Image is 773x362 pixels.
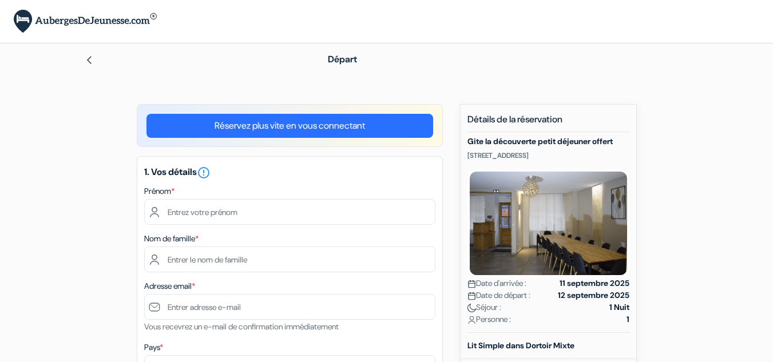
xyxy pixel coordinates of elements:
[144,233,199,245] label: Nom de famille
[144,199,435,225] input: Entrez votre prénom
[467,151,629,160] p: [STREET_ADDRESS]
[467,277,526,289] span: Date d'arrivée :
[467,289,530,301] span: Date de départ :
[467,114,629,132] h5: Détails de la réservation
[467,301,501,313] span: Séjour :
[609,301,629,313] strong: 1 Nuit
[144,294,435,320] input: Entrer adresse e-mail
[467,316,476,324] img: user_icon.svg
[560,277,629,289] strong: 11 septembre 2025
[467,313,511,325] span: Personne :
[197,166,211,178] a: error_outline
[85,55,94,65] img: left_arrow.svg
[328,53,357,65] span: Départ
[146,114,433,138] a: Réservez plus vite en vous connectant
[144,321,339,332] small: Vous recevrez un e-mail de confirmation immédiatement
[558,289,629,301] strong: 12 septembre 2025
[467,280,476,288] img: calendar.svg
[14,10,157,33] img: AubergesDeJeunesse.com
[144,166,435,180] h5: 1. Vos détails
[144,341,163,353] label: Pays
[144,185,175,197] label: Prénom
[467,304,476,312] img: moon.svg
[144,246,435,272] input: Entrer le nom de famille
[467,340,574,351] b: Lit Simple dans Dortoir Mixte
[144,280,195,292] label: Adresse email
[467,137,629,146] h5: Gite la découverte petit déjeuner offert
[197,166,211,180] i: error_outline
[467,292,476,300] img: calendar.svg
[627,313,629,325] strong: 1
